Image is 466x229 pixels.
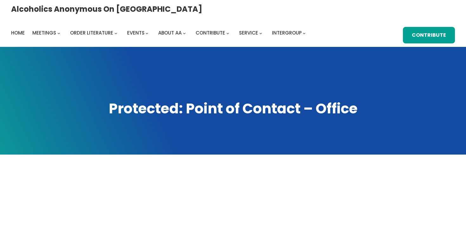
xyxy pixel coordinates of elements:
button: Events submenu [146,31,148,34]
a: Alcoholics Anonymous on [GEOGRAPHIC_DATA] [11,2,202,16]
button: Contribute submenu [226,31,229,34]
a: Service [239,29,258,37]
span: Meetings [32,29,56,36]
a: Intergroup [272,29,302,37]
a: Home [11,29,25,37]
a: Contribute [403,27,455,43]
a: Meetings [32,29,56,37]
button: About AA submenu [183,31,186,34]
button: Service submenu [259,31,262,34]
span: Intergroup [272,29,302,36]
span: Order Literature [70,29,113,36]
span: Service [239,29,258,36]
a: Contribute [196,29,225,37]
span: About AA [158,29,182,36]
button: Intergroup submenu [303,31,306,34]
a: Events [127,29,145,37]
button: Meetings submenu [57,31,60,34]
span: Contribute [196,29,225,36]
h1: Protected: Point of Contact – Office [11,99,455,118]
nav: Intergroup [11,29,308,37]
span: Events [127,29,145,36]
span: Home [11,29,25,36]
button: Order Literature submenu [114,31,117,34]
a: About AA [158,29,182,37]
